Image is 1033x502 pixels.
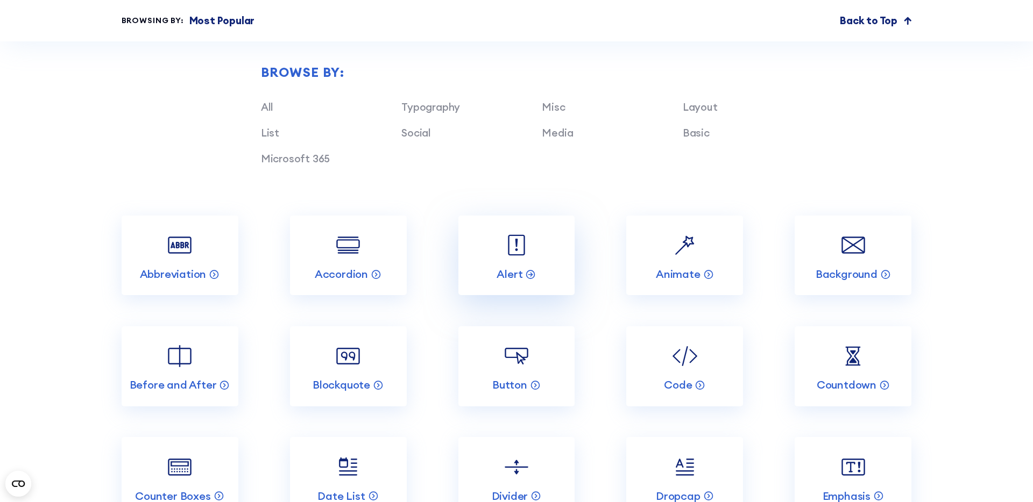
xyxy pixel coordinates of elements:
[261,152,330,165] a: Microsoft 365
[315,267,368,281] p: Accordion
[664,378,692,392] p: Code
[683,101,718,113] a: Layout
[189,13,255,28] p: Most Popular
[290,216,407,296] a: Accordion
[542,101,565,113] a: Misc
[332,341,364,372] img: Blockquote
[164,341,195,372] img: Before and After
[122,216,238,296] a: Abbreviation
[332,451,364,483] img: Date List
[164,451,195,483] img: Counter Boxes
[130,378,217,392] p: Before and After
[816,267,878,281] p: Background
[5,471,31,497] button: Open CMP widget
[626,216,743,296] a: Animate
[656,267,701,281] p: Animate
[401,126,431,139] a: Social
[122,15,184,27] div: Browsing by:
[795,326,911,406] a: Countdown
[542,126,573,139] a: Media
[840,13,911,28] a: Back to Top
[839,377,1033,502] iframe: Chat Widget
[501,230,532,261] img: Alert
[140,267,207,281] p: Abbreviation
[261,126,279,139] a: List
[840,13,897,28] p: Back to Top
[838,341,869,372] img: Countdown
[313,378,370,392] p: Blockquote
[458,216,575,296] a: Alert
[683,126,710,139] a: Basic
[838,230,869,261] img: Background
[261,66,823,78] div: Browse by:
[401,101,460,113] a: Typography
[501,341,532,372] img: Button
[795,216,911,296] a: Background
[261,101,273,113] a: All
[164,230,195,261] img: Abbreviation
[458,326,575,406] a: Button
[492,378,527,392] p: Button
[817,378,876,392] p: Countdown
[669,341,701,372] img: Code
[290,326,407,406] a: Blockquote
[669,451,701,483] img: Dropcap
[122,326,238,406] a: Before and After
[501,451,532,483] img: Divider
[669,230,701,261] img: Animate
[332,230,364,261] img: Accordion
[626,326,743,406] a: Code
[838,451,869,483] img: Emphasis
[497,267,522,281] p: Alert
